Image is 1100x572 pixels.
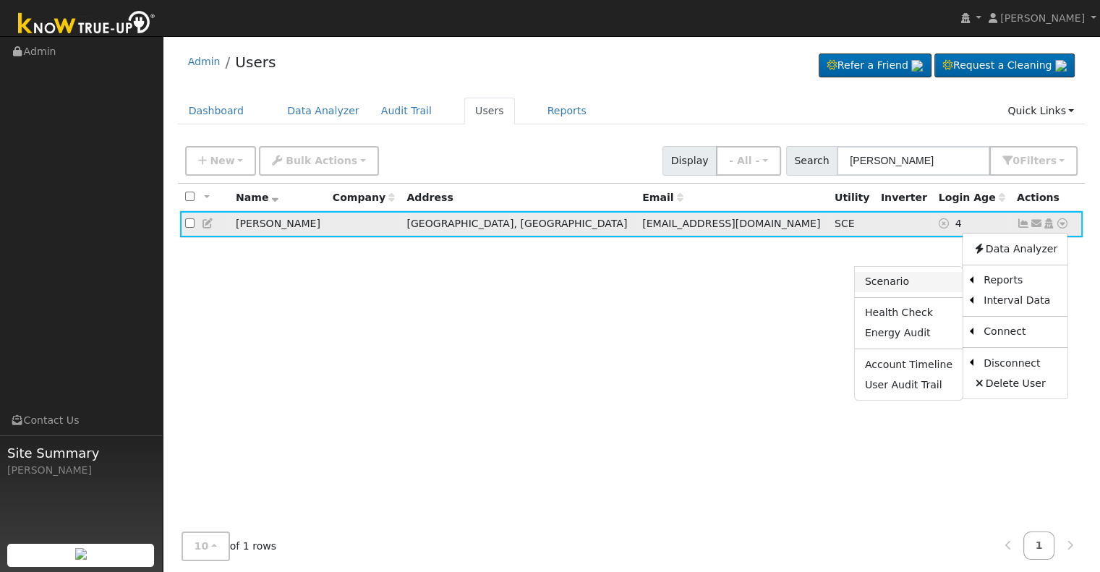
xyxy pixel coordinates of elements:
[195,540,209,552] span: 10
[11,8,163,40] img: Know True-Up
[855,272,963,292] a: Scenario Report
[1017,218,1030,229] a: Show Graph
[835,218,855,229] span: SCE
[939,192,1005,203] span: Days since last login
[210,155,234,166] span: New
[963,239,1067,259] a: Data Analyzer
[178,98,255,124] a: Dashboard
[855,354,963,375] a: Account Timeline Report
[1030,216,1043,231] a: charlie_cory@mac.com
[1020,155,1057,166] span: Filter
[973,270,1067,291] a: Reports
[406,190,632,205] div: Address
[7,443,155,463] span: Site Summary
[537,98,597,124] a: Reports
[642,218,820,229] span: [EMAIL_ADDRESS][DOMAIN_NAME]
[837,146,990,176] input: Search
[464,98,515,124] a: Users
[276,98,370,124] a: Data Analyzer
[333,192,395,203] span: Company name
[716,146,781,176] button: - All -
[955,218,962,229] span: 08/25/2025 12:51:16 PM
[934,54,1075,78] a: Request a Cleaning
[973,291,1067,311] a: Interval Data
[881,190,929,205] div: Inverter
[231,211,328,238] td: [PERSON_NAME]
[401,211,637,238] td: [GEOGRAPHIC_DATA], [GEOGRAPHIC_DATA]
[1023,532,1055,560] a: 1
[1055,60,1067,72] img: retrieve
[662,146,717,176] span: Display
[855,303,963,323] a: Health Check Report
[182,532,230,561] button: 10
[973,322,1067,342] a: Connect
[202,218,215,229] a: Edit User
[1056,216,1069,231] a: Other actions
[1017,190,1078,205] div: Actions
[259,146,378,176] button: Bulk Actions
[973,353,1067,373] a: Disconnect
[286,155,357,166] span: Bulk Actions
[911,60,923,72] img: retrieve
[182,532,277,561] span: of 1 rows
[963,373,1067,393] a: Delete User
[939,218,955,229] a: No login access
[786,146,837,176] span: Search
[997,98,1085,124] a: Quick Links
[989,146,1078,176] button: 0Filters
[235,54,276,71] a: Users
[835,190,871,205] div: Utility
[75,548,87,560] img: retrieve
[1000,12,1085,24] span: [PERSON_NAME]
[188,56,221,67] a: Admin
[642,192,683,203] span: Email
[1050,155,1056,166] span: s
[7,463,155,478] div: [PERSON_NAME]
[855,375,963,395] a: User Audit Trail
[1042,218,1055,229] a: Login As
[819,54,931,78] a: Refer a Friend
[370,98,443,124] a: Audit Trail
[185,146,257,176] button: New
[236,192,278,203] span: Name
[855,323,963,343] a: Energy Audit Report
